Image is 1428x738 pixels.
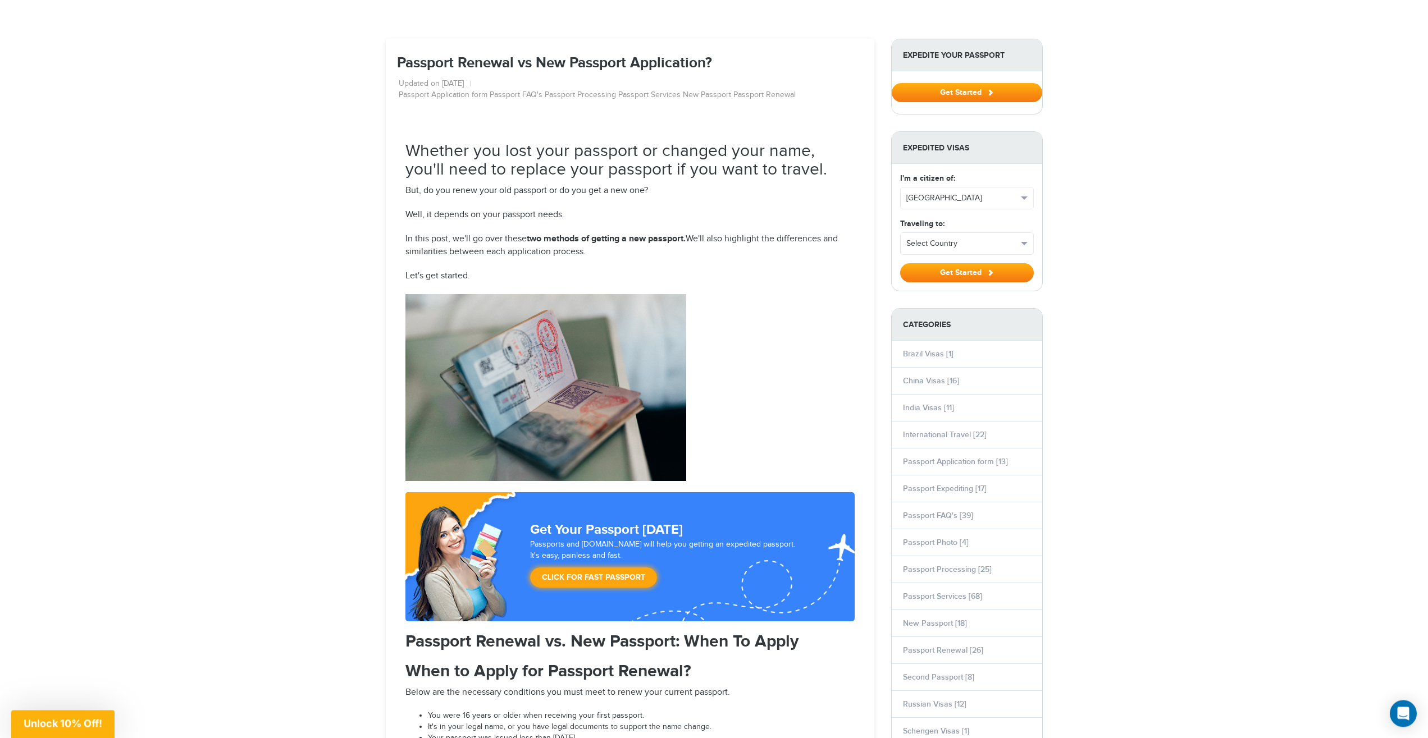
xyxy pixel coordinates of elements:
[405,233,855,259] p: In this post, we'll go over these We'll also highlight the differences and similarities between e...
[903,565,992,574] a: Passport Processing [25]
[903,376,959,386] a: China Visas [16]
[903,430,987,439] a: International Travel [22]
[903,645,983,655] a: Passport Renewal [26]
[405,686,855,699] p: Below are the necessary conditions you must meet to renew your current passport.
[900,263,1034,282] button: Get Started
[490,90,542,101] a: Passport FAQ's
[405,631,799,652] strong: Passport Renewal vs. New Passport: When To Apply
[733,90,796,101] a: Passport Renewal
[903,349,953,359] a: Brazil Visas [1]
[405,209,855,222] p: Well, it depends on your passport needs.
[11,710,115,738] div: Unlock 10% Off!
[892,132,1042,164] strong: Expedited Visas
[903,511,973,520] a: Passport FAQ's [39]
[683,90,731,101] a: New Passport
[428,711,855,722] li: You were 16 years or older when receiving your first passport.
[397,56,863,72] h1: Passport Renewal vs New Passport Application?
[903,699,966,709] a: Russian Visas [12]
[1390,700,1417,727] div: Open Intercom Messenger
[530,521,683,538] strong: Get Your Passport [DATE]
[399,90,487,101] a: Passport Application form
[903,726,969,736] a: Schengen Visas [1]
[892,309,1042,341] strong: Categories
[892,83,1042,102] button: Get Started
[527,233,686,244] strong: two methods of getting a new passport.
[405,142,855,179] h2: Whether you lost your passport or changed your name, you'll need to replace your passport if you ...
[24,717,102,729] span: Unlock 10% Off!
[903,403,954,412] a: India Visas [11]
[545,90,616,101] a: Passport Processing
[903,618,967,628] a: New Passport [18]
[405,661,691,681] strong: When to Apply for Passport Renewal?
[901,187,1033,209] button: [GEOGRAPHIC_DATA]
[900,218,945,230] label: Traveling to:
[903,672,974,682] a: Second Passport [8]
[906,238,1018,249] span: Select Country
[405,185,855,198] p: But, do you renew your old passport or do you get a new one?
[618,90,681,101] a: Passport Services
[901,233,1033,254] button: Select Country
[900,172,955,184] label: I'm a citizen of:
[405,270,855,283] p: Let's get started.
[903,538,969,547] a: Passport Photo [4]
[526,539,806,593] div: Passports and [DOMAIN_NAME] will help you getting an expedited passport. It's easy, painless and ...
[903,592,982,601] a: Passport Services [68]
[428,722,855,733] li: It's in your legal name, or you have legal documents to support the name change.
[892,88,1042,97] a: Get Started
[892,39,1042,71] strong: Expedite Your Passport
[530,567,657,588] a: Click for Fast Passport
[903,457,1008,466] a: Passport Application form [13]
[903,484,987,493] a: Passport Expediting [17]
[399,79,471,90] li: Updated on [DATE]
[906,192,1018,204] span: [GEOGRAPHIC_DATA]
